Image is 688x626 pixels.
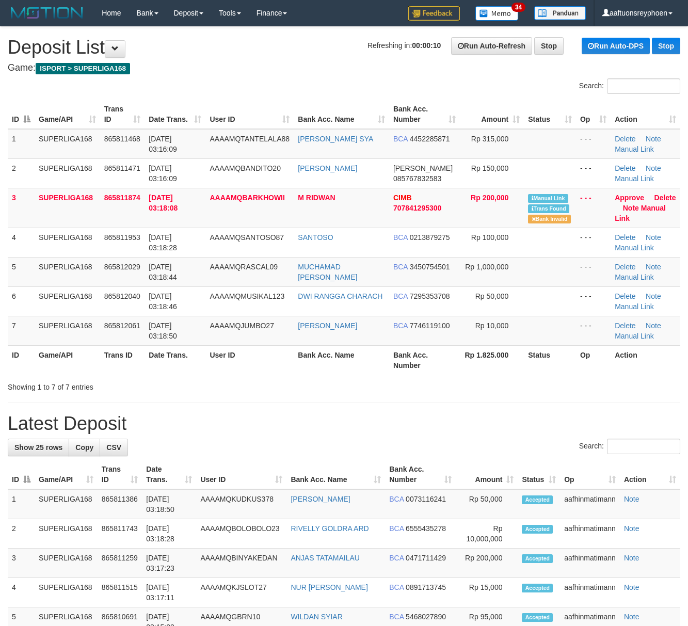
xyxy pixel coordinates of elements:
span: Rp 1,000,000 [465,263,508,271]
a: Note [624,583,639,591]
td: 2 [8,519,35,549]
td: SUPERLIGA168 [35,286,100,316]
td: SUPERLIGA168 [35,578,98,607]
span: Rp 50,000 [475,292,509,300]
td: SUPERLIGA168 [35,489,98,519]
th: Action: activate to sort column ascending [620,460,680,489]
input: Search: [607,78,680,94]
a: Manual Link [615,204,666,222]
a: Manual Link [615,332,654,340]
th: ID: activate to sort column descending [8,460,35,489]
td: 3 [8,188,35,228]
a: Note [646,292,661,300]
a: Delete [615,322,635,330]
th: Game/API: activate to sort column ascending [35,460,98,489]
span: 865811953 [104,233,140,242]
a: [PERSON_NAME] [291,495,350,503]
span: Copy 0471711429 to clipboard [406,554,446,562]
td: AAAAMQKJSLOT27 [196,578,286,607]
span: BCA [393,263,408,271]
span: Show 25 rows [14,443,62,452]
th: Bank Acc. Number [389,345,460,375]
a: [PERSON_NAME] [298,322,357,330]
span: Copy [75,443,93,452]
td: [DATE] 03:17:11 [142,578,196,607]
td: 7 [8,316,35,345]
td: [DATE] 03:17:23 [142,549,196,578]
span: BCA [393,322,408,330]
th: Trans ID [100,345,145,375]
a: Stop [652,38,680,54]
img: Button%20Memo.svg [475,6,519,21]
td: 1 [8,129,35,159]
a: [PERSON_NAME] SYA [298,135,373,143]
td: 865811515 [98,578,142,607]
th: Rp 1.825.000 [460,345,524,375]
td: SUPERLIGA168 [35,549,98,578]
span: AAAAMQMUSIKAL123 [210,292,284,300]
span: Rp 200,000 [471,194,508,202]
a: [PERSON_NAME] [298,164,357,172]
th: Status: activate to sort column ascending [524,100,576,129]
th: User ID [205,345,294,375]
a: Delete [615,164,635,172]
td: Rp 10,000,000 [456,519,518,549]
a: Manual Link [615,302,654,311]
td: - - - [576,257,611,286]
th: User ID: activate to sort column ascending [205,100,294,129]
td: 4 [8,228,35,257]
a: Note [646,164,661,172]
th: Status: activate to sort column ascending [518,460,560,489]
span: AAAAMQJUMBO27 [210,322,274,330]
a: WILDAN SYIAR [291,613,342,621]
th: Action [611,345,680,375]
span: AAAAMQRASCAL09 [210,263,278,271]
th: Game/API: activate to sort column ascending [35,100,100,129]
span: BCA [393,135,408,143]
a: Note [624,495,639,503]
td: [DATE] 03:18:50 [142,489,196,519]
td: - - - [576,129,611,159]
a: Note [646,233,661,242]
a: NUR [PERSON_NAME] [291,583,367,591]
a: Note [646,263,661,271]
td: 2 [8,158,35,188]
span: Similar transaction found [528,204,569,213]
a: Show 25 rows [8,439,69,456]
td: 5 [8,257,35,286]
td: AAAAMQKUDKUS378 [196,489,286,519]
a: Copy [69,439,100,456]
a: Approve [615,194,644,202]
td: SUPERLIGA168 [35,228,100,257]
span: Copy 3450754501 to clipboard [410,263,450,271]
span: [PERSON_NAME] [393,164,453,172]
a: DWI RANGGA CHARACH [298,292,382,300]
td: 6 [8,286,35,316]
span: Accepted [522,525,553,534]
a: Note [646,135,661,143]
th: Date Trans.: activate to sort column ascending [142,460,196,489]
td: - - - [576,188,611,228]
td: 3 [8,549,35,578]
span: 865811874 [104,194,140,202]
span: 865811471 [104,164,140,172]
span: BCA [389,583,404,591]
span: Copy 7295353708 to clipboard [410,292,450,300]
th: Bank Acc. Number: activate to sort column ascending [389,100,460,129]
span: Rp 315,000 [471,135,508,143]
span: Rp 100,000 [471,233,508,242]
span: Copy 5468027890 to clipboard [406,613,446,621]
span: Accepted [522,495,553,504]
span: Copy 707841295300 to clipboard [393,204,441,212]
th: Trans ID: activate to sort column ascending [100,100,145,129]
th: ID: activate to sort column descending [8,100,35,129]
span: CIMB [393,194,412,202]
a: M RIDWAN [298,194,335,202]
span: [DATE] 03:16:09 [149,135,177,153]
span: [DATE] 03:18:28 [149,233,177,252]
span: BCA [393,292,408,300]
span: [DATE] 03:18:46 [149,292,177,311]
td: 865811386 [98,489,142,519]
a: Manual Link [615,145,654,153]
th: Amount: activate to sort column ascending [456,460,518,489]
